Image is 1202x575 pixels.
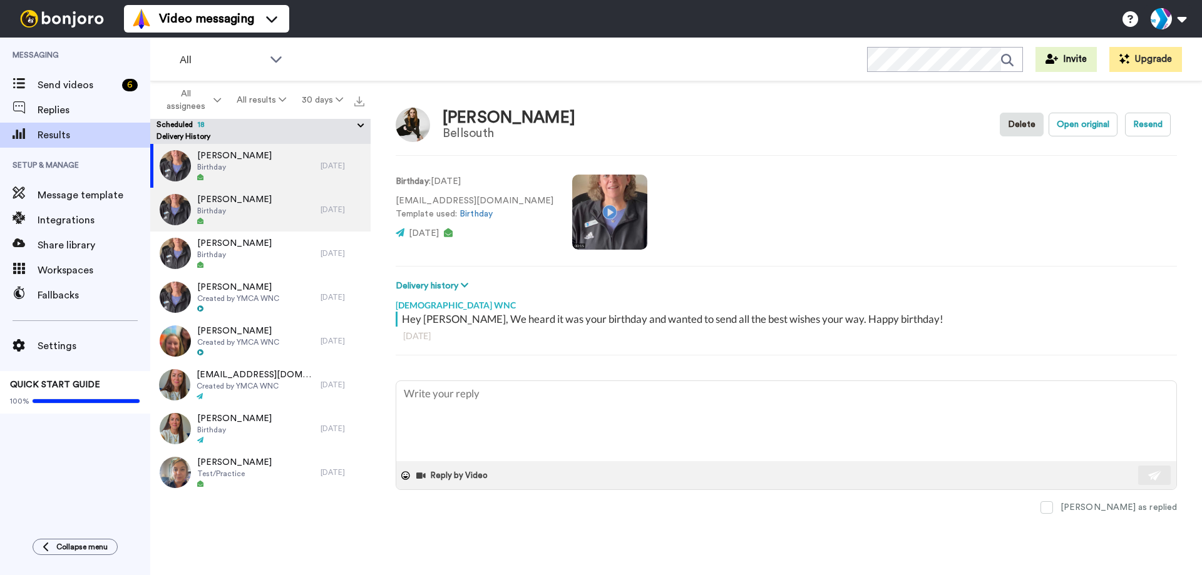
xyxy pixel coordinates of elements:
span: Results [38,128,150,143]
button: Upgrade [1109,47,1182,72]
span: Fallbacks [38,288,150,303]
a: [PERSON_NAME]Birthday[DATE] [150,232,371,275]
img: a258b027-ff83-41e9-b5a3-92803788277d-thumb.jpg [160,413,191,444]
span: Video messaging [159,10,254,28]
span: [PERSON_NAME] [197,456,272,469]
span: Created by YMCA WNC [197,337,279,347]
span: Replies [38,103,150,118]
div: Bellsouth [443,126,575,140]
img: export.svg [354,96,364,106]
span: [PERSON_NAME] [197,150,272,162]
span: Scheduled [157,121,205,128]
span: All [180,53,264,68]
span: Integrations [38,213,150,228]
a: [PERSON_NAME]Birthday[DATE] [150,144,371,188]
img: e0a539f1-1151-404e-93e1-7d996fb1d4ea-thumb.jpg [160,150,191,181]
img: Image of Christa Hyatt [396,108,430,142]
a: [PERSON_NAME]Birthday[DATE] [150,407,371,450]
div: [PERSON_NAME] [443,109,575,127]
button: Export all results that match these filters now. [351,91,368,109]
span: Birthday [197,206,272,216]
span: All assignees [160,88,211,113]
div: [DATE] [321,292,364,302]
a: [PERSON_NAME]Test/Practice[DATE] [150,450,371,494]
div: [PERSON_NAME] as replied [1061,501,1177,514]
div: [DATE] [321,424,364,434]
div: [DATE] [321,336,364,346]
div: 6 [122,79,138,91]
span: 100% [10,396,29,406]
div: [DATE] [321,380,364,390]
span: Settings [38,338,150,354]
button: Delete [1000,113,1044,136]
span: Message template [38,188,150,203]
img: 2227f37a-80ec-4f28-a537-a1a10954e17a-thumb.jpg [160,457,191,488]
button: Delivery history [396,279,472,293]
span: [EMAIL_ADDRESS][DOMAIN_NAME] [197,369,314,381]
span: Send videos [38,78,117,93]
div: Hey [PERSON_NAME], We heard it was your birthday and wanted to send all the best wishes your way.... [402,312,1174,327]
button: Reply by Video [415,466,491,485]
span: [PERSON_NAME] [197,237,272,250]
div: [DATE] [321,161,364,171]
button: Invite [1035,47,1097,72]
img: bj-logo-header-white.svg [15,10,109,28]
img: vm-color.svg [131,9,152,29]
button: All results [229,89,294,111]
button: Resend [1125,113,1171,136]
button: 30 days [294,89,351,111]
span: Created by YMCA WNC [197,293,279,303]
span: Workspaces [38,263,150,278]
a: [PERSON_NAME]Created by YMCA WNC[DATE] [150,275,371,319]
span: Birthday [197,250,272,260]
img: 16bb769e-a4a2-41a2-91d4-a1550a637933-thumb.jpg [159,369,190,400]
span: Created by YMCA WNC [197,381,314,391]
a: [EMAIL_ADDRESS][DOMAIN_NAME]Created by YMCA WNC[DATE] [150,363,371,407]
span: [PERSON_NAME] [197,412,272,425]
img: 9537b1f7-28b0-4d8c-b9aa-cc6443e18920-thumb.jpg [160,238,191,269]
img: send-white.svg [1148,471,1162,481]
span: [PERSON_NAME] [197,325,279,337]
a: [PERSON_NAME]Created by YMCA WNC[DATE] [150,319,371,363]
div: Delivery History [150,131,371,144]
span: Share library [38,238,150,253]
div: [DATE] [403,330,1169,342]
img: 922c11dd-9f8c-4a6b-8947-c2d68f2ed8a3-thumb.jpg [160,194,191,225]
button: Collapse menu [33,539,118,555]
span: Collapse menu [56,542,108,552]
span: 18 [193,121,205,128]
a: [PERSON_NAME]Birthday[DATE] [150,188,371,232]
span: Test/Practice [197,469,272,479]
button: All assignees [153,83,229,118]
img: d1d19e15-b099-4716-938a-f7a9732b3eb1-thumb.jpg [160,325,191,357]
span: [PERSON_NAME] [197,281,279,293]
span: QUICK START GUIDE [10,380,100,389]
span: Birthday [197,162,272,172]
div: [DATE] [321,467,364,477]
div: [DEMOGRAPHIC_DATA] WNC [396,293,1177,312]
span: [PERSON_NAME] [197,193,272,206]
span: Birthday [197,425,272,435]
button: Scheduled18 [157,119,371,133]
button: Open original [1049,113,1117,136]
img: 7dfddf8d-7694-4bcb-b943-af1fc9a01b29-thumb.jpg [160,282,191,313]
